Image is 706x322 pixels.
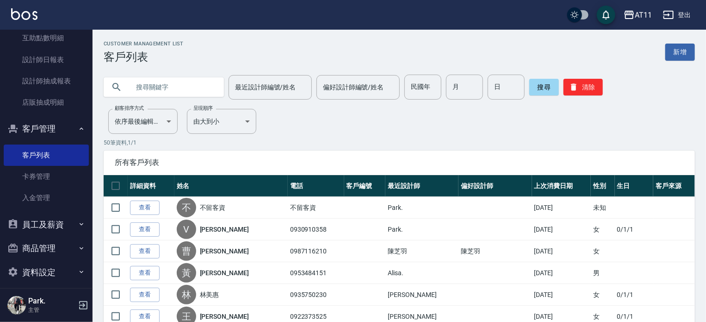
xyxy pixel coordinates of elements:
div: 曹 [177,241,196,261]
button: 登出 [659,6,695,24]
div: 依序最後編輯時間 [108,109,178,134]
a: 新增 [665,44,695,61]
a: 入金管理 [4,187,89,208]
img: Logo [11,8,37,20]
th: 詳細資料 [128,175,174,197]
div: 黃 [177,263,196,283]
td: [DATE] [532,197,591,219]
td: [DATE] [532,219,591,240]
div: V [177,220,196,239]
img: Person [7,296,26,315]
a: 查看 [130,201,160,215]
th: 性別 [591,175,615,197]
button: AT11 [620,6,656,25]
td: 女 [591,284,615,306]
a: 設計師日報表 [4,49,89,70]
a: 查看 [130,222,160,237]
td: [DATE] [532,262,591,284]
a: 不留客資 [200,203,226,212]
th: 姓名 [174,175,288,197]
td: 女 [591,240,615,262]
a: [PERSON_NAME] [200,312,249,321]
td: 0953484151 [288,262,344,284]
div: 不 [177,198,196,217]
td: Park. [385,219,458,240]
th: 電話 [288,175,344,197]
h3: 客戶列表 [104,51,184,63]
th: 客戶來源 [653,175,695,197]
label: 呈現順序 [193,105,213,112]
a: 查看 [130,266,160,280]
td: 陳芝羽 [385,240,458,262]
th: 生日 [615,175,654,197]
td: [DATE] [532,240,591,262]
a: 互助點數明細 [4,27,89,49]
td: 女 [591,219,615,240]
th: 上次消費日期 [532,175,591,197]
a: [PERSON_NAME] [200,225,249,234]
button: save [597,6,615,24]
a: 設計師抽成報表 [4,70,89,92]
td: [PERSON_NAME] [385,284,458,306]
button: 商品管理 [4,236,89,260]
a: 林美惠 [200,290,219,299]
span: 所有客戶列表 [115,158,684,167]
td: 0/1/1 [615,284,654,306]
td: 男 [591,262,615,284]
button: 搜尋 [529,79,559,95]
td: 0/1/1 [615,219,654,240]
td: [DATE] [532,284,591,306]
button: 客戶管理 [4,117,89,141]
a: 客戶列表 [4,145,89,166]
div: 林 [177,285,196,304]
p: 主管 [28,306,75,314]
div: AT11 [635,9,652,21]
td: Alisa. [385,262,458,284]
th: 偏好設計師 [458,175,532,197]
button: 清除 [564,79,603,95]
td: 不留客資 [288,197,344,219]
h5: Park. [28,297,75,306]
th: 最近設計師 [385,175,458,197]
td: 0935750230 [288,284,344,306]
th: 客戶編號 [344,175,386,197]
button: 員工及薪資 [4,213,89,237]
td: 0930910358 [288,219,344,240]
a: [PERSON_NAME] [200,268,249,278]
p: 50 筆資料, 1 / 1 [104,139,695,147]
h2: Customer Management List [104,41,184,47]
td: 未知 [591,197,615,219]
a: 卡券管理 [4,166,89,187]
label: 顧客排序方式 [115,105,144,112]
input: 搜尋關鍵字 [130,75,217,100]
a: 店販抽成明細 [4,92,89,113]
a: 查看 [130,288,160,302]
a: [PERSON_NAME] [200,246,249,256]
td: 0987116210 [288,240,344,262]
button: 資料設定 [4,260,89,284]
a: 查看 [130,244,160,259]
td: Park. [385,197,458,219]
div: 由大到小 [187,109,256,134]
td: 陳芝羽 [458,240,532,262]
